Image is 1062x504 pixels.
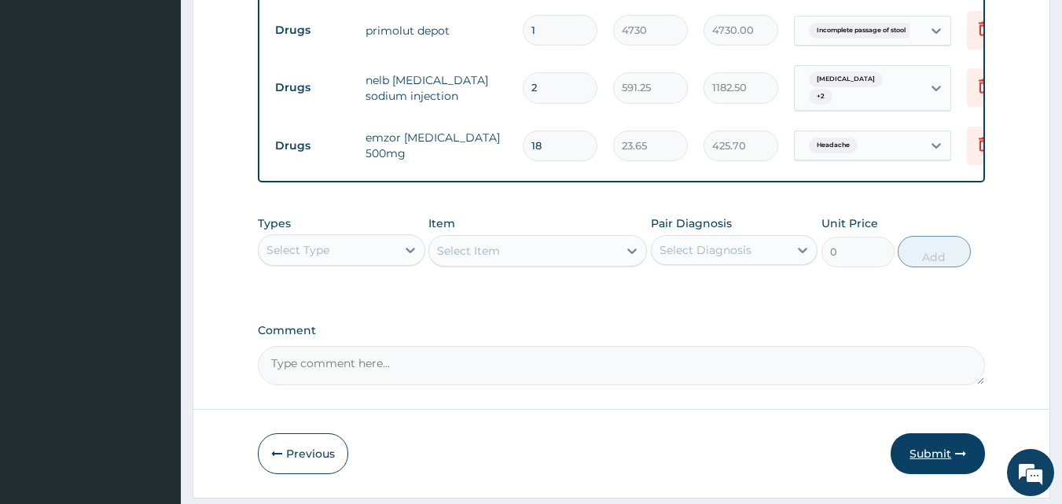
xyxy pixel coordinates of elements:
[651,215,732,231] label: Pair Diagnosis
[428,215,455,231] label: Item
[898,236,971,267] button: Add
[267,131,358,160] td: Drugs
[258,324,986,337] label: Comment
[358,15,515,46] td: primolut depot
[809,23,913,39] span: Incomplete passage of stool
[29,79,64,118] img: d_794563401_company_1708531726252_794563401
[821,215,878,231] label: Unit Price
[258,8,296,46] div: Minimize live chat window
[266,242,329,258] div: Select Type
[267,16,358,45] td: Drugs
[358,122,515,169] td: emzor [MEDICAL_DATA] 500mg
[267,73,358,102] td: Drugs
[809,89,832,105] span: + 2
[809,138,858,153] span: Headache
[82,88,264,109] div: Chat with us now
[91,152,217,311] span: We're online!
[258,217,291,230] label: Types
[358,64,515,112] td: nelb [MEDICAL_DATA] sodium injection
[258,433,348,474] button: Previous
[891,433,985,474] button: Submit
[809,72,883,87] span: [MEDICAL_DATA]
[8,337,299,392] textarea: Type your message and hit 'Enter'
[660,242,751,258] div: Select Diagnosis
